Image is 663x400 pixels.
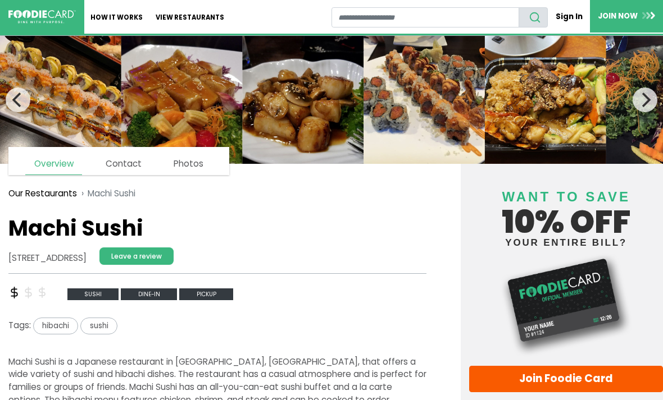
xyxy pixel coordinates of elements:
li: Machi Sushi [77,187,135,200]
span: sushi [67,288,119,300]
a: hibachi [31,319,80,331]
small: your entire bill? [469,238,663,247]
div: Tags: [8,318,426,338]
a: sushi [80,319,117,331]
img: FoodieCard; Eat, Drink, Save, Donate [8,10,76,24]
a: sushi [67,287,121,299]
button: Previous [6,88,30,112]
span: sushi [80,318,117,334]
h1: Machi Sushi [8,215,426,241]
input: restaurant search [331,7,520,27]
h4: 10% off [469,175,663,247]
button: Next [633,88,657,112]
a: Sign In [548,7,590,26]
span: Want to save [502,189,630,204]
a: Pickup [179,287,233,299]
button: search [519,7,548,27]
img: Foodie Card [469,253,663,357]
span: Dine-in [121,288,177,300]
a: Photos [165,153,212,174]
a: Join Foodie Card [469,366,663,393]
a: Contact [97,153,150,174]
span: hibachi [33,318,78,334]
a: Overview [25,153,81,175]
nav: breadcrumb [8,181,426,206]
address: [STREET_ADDRESS] [8,252,87,265]
a: Dine-in [121,287,179,299]
span: Pickup [179,288,233,300]
nav: page links [8,147,229,175]
a: Our Restaurants [8,187,77,200]
a: Leave a review [99,247,174,265]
